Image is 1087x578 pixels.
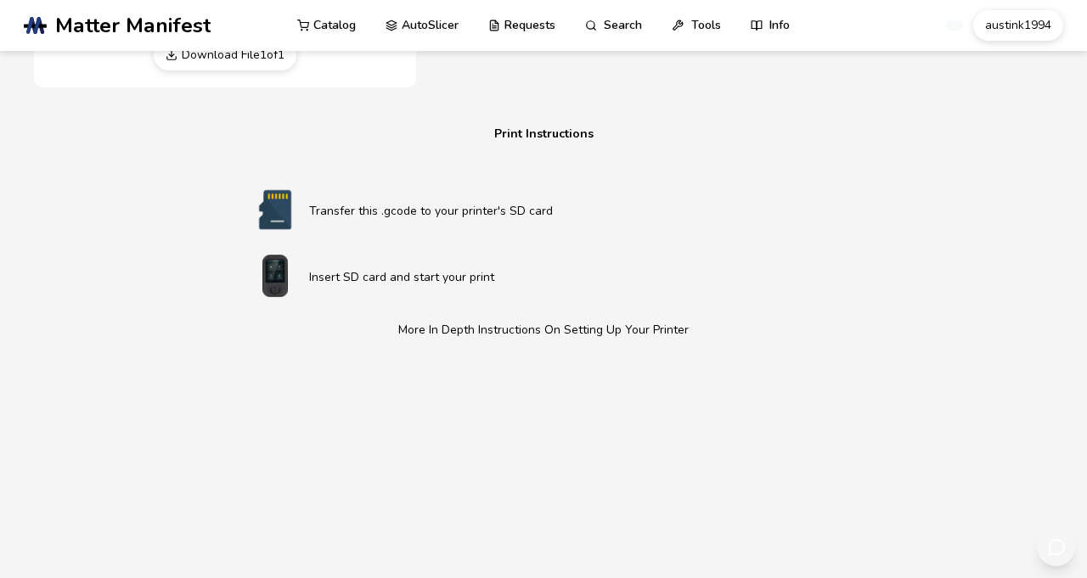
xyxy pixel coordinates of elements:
img: SD card [241,188,309,231]
p: Insert SD card and start your print [309,268,846,286]
p: More In Depth Instructions On Setting Up Your Printer [241,321,846,339]
button: austink1994 [973,10,1063,41]
a: Download File1of1 [154,40,296,70]
img: Start print [241,255,309,297]
span: Matter Manifest [55,14,211,37]
h4: Print Instructions [221,121,866,148]
p: Transfer this .gcode to your printer's SD card [309,202,846,220]
button: Send feedback via email [1037,528,1075,566]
